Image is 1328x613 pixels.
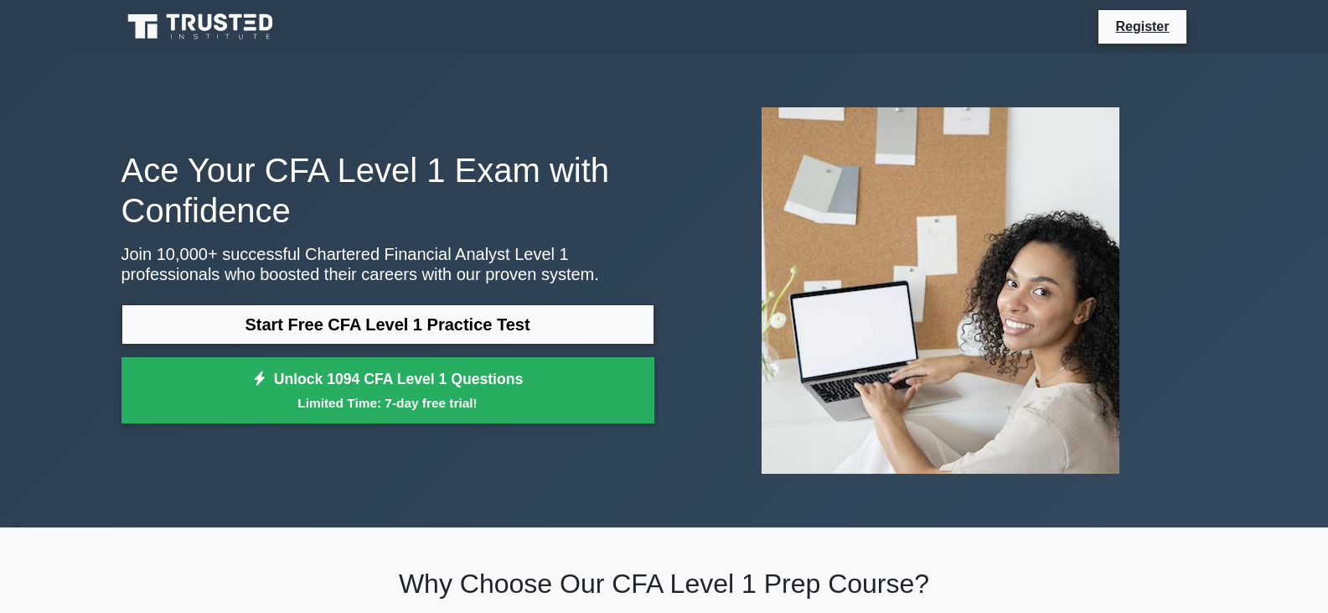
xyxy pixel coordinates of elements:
[121,244,654,284] p: Join 10,000+ successful Chartered Financial Analyst Level 1 professionals who boosted their caree...
[1105,16,1179,37] a: Register
[121,568,1207,600] h2: Why Choose Our CFA Level 1 Prep Course?
[142,393,633,413] small: Limited Time: 7-day free trial!
[121,357,654,424] a: Unlock 1094 CFA Level 1 QuestionsLimited Time: 7-day free trial!
[121,304,654,345] a: Start Free CFA Level 1 Practice Test
[121,150,654,231] h1: Ace Your CFA Level 1 Exam with Confidence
